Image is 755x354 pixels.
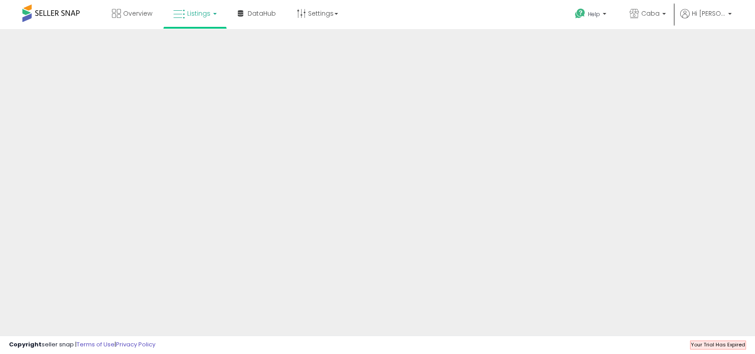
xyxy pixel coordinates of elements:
[116,340,155,349] a: Privacy Policy
[692,9,725,18] span: Hi [PERSON_NAME]
[575,8,586,19] i: Get Help
[187,9,210,18] span: Listings
[568,1,615,29] a: Help
[641,9,660,18] span: Caba
[588,10,600,18] span: Help
[9,341,155,349] div: seller snap | |
[680,9,732,29] a: Hi [PERSON_NAME]
[691,341,745,348] span: Your Trial Has Expired
[9,340,42,349] strong: Copyright
[123,9,152,18] span: Overview
[248,9,276,18] span: DataHub
[77,340,115,349] a: Terms of Use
